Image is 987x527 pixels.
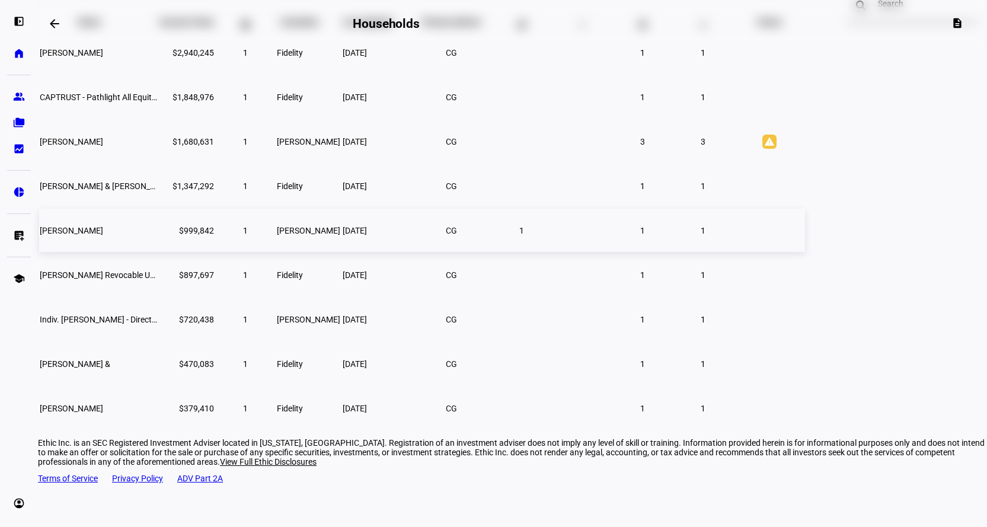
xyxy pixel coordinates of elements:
[13,91,25,103] eth-mat-symbol: group
[343,315,367,324] span: [DATE]
[159,31,215,74] td: $2,940,245
[441,398,462,419] li: CG
[13,117,25,129] eth-mat-symbol: folder_copy
[701,181,705,191] span: 1
[159,209,215,252] td: $999,842
[701,226,705,235] span: 1
[40,404,103,413] span: Karen Spielman
[47,17,62,31] mat-icon: arrow_backwards
[40,270,266,280] span: Angela Marie Romero Revocable U/A DTD 01/09/2019 - CAPTRUST Stra
[7,85,31,108] a: group
[701,270,705,280] span: 1
[38,438,987,467] div: Ethic Inc. is an SEC Registered Investment Adviser located in [US_STATE], [GEOGRAPHIC_DATA]. Regi...
[640,359,645,369] span: 1
[640,181,645,191] span: 1
[441,264,462,286] li: CG
[277,270,303,280] span: Fidelity
[13,15,25,27] eth-mat-symbol: left_panel_open
[441,220,462,241] li: CG
[243,315,248,324] span: 1
[13,47,25,59] eth-mat-symbol: home
[40,315,254,324] span: Indiv. TOD - Direct Indexing - Peter Gergely
[441,175,462,197] li: CG
[441,42,462,63] li: CG
[701,359,705,369] span: 1
[7,180,31,204] a: pie_chart
[343,92,367,102] span: [DATE]
[701,48,705,58] span: 1
[701,92,705,102] span: 1
[7,41,31,65] a: home
[243,48,248,58] span: 1
[441,353,462,375] li: CG
[13,186,25,198] eth-mat-symbol: pie_chart
[159,387,215,430] td: $379,410
[159,120,215,163] td: $1,680,631
[640,270,645,280] span: 1
[243,181,248,191] span: 1
[277,359,303,369] span: Fidelity
[343,181,367,191] span: [DATE]
[243,270,248,280] span: 1
[277,48,303,58] span: Fidelity
[220,457,317,467] span: View Full Ethic Disclosures
[112,474,163,483] a: Privacy Policy
[640,404,645,413] span: 1
[441,309,462,330] li: CG
[243,226,248,235] span: 1
[343,48,367,58] span: [DATE]
[177,474,223,483] a: ADV Part 2A
[40,137,103,146] span: Gloria Catherine Krusemeyer
[343,137,367,146] span: [DATE]
[441,131,462,152] li: CG
[159,75,215,119] td: $1,848,976
[640,226,645,235] span: 1
[159,342,215,385] td: $470,083
[277,137,340,146] span: [PERSON_NAME]
[243,404,248,413] span: 1
[40,359,110,369] span: Christopher J Rowland &
[343,226,367,235] span: [DATE]
[7,137,31,161] a: bid_landscape
[277,226,340,235] span: [PERSON_NAME]
[13,273,25,285] eth-mat-symbol: school
[38,474,98,483] a: Terms of Service
[701,315,705,324] span: 1
[40,181,175,191] span: Richard Morris & Fay Morris
[40,48,103,58] span: Julie R Daulton
[701,137,705,146] span: 3
[13,497,25,509] eth-mat-symbol: account_circle
[40,226,103,235] span: Mark Iersel Krusemeyer
[640,48,645,58] span: 1
[40,92,183,102] span: CAPTRUST - Pathlight All Equity + Cash
[277,404,303,413] span: Fidelity
[159,253,215,296] td: $897,697
[353,17,420,31] h2: Households
[13,143,25,155] eth-mat-symbol: bid_landscape
[277,181,303,191] span: Fidelity
[159,164,215,207] td: $1,347,292
[762,135,777,149] mat-icon: warning
[343,404,367,413] span: [DATE]
[243,137,248,146] span: 1
[640,92,645,102] span: 1
[277,92,303,102] span: Fidelity
[277,315,340,324] span: [PERSON_NAME]
[519,226,524,235] span: 1
[640,137,645,146] span: 3
[441,87,462,108] li: CG
[7,111,31,135] a: folder_copy
[159,298,215,341] td: $720,438
[640,315,645,324] span: 1
[343,270,367,280] span: [DATE]
[13,229,25,241] eth-mat-symbol: list_alt_add
[701,404,705,413] span: 1
[243,92,248,102] span: 1
[343,359,367,369] span: [DATE]
[951,17,963,29] mat-icon: description
[243,359,248,369] span: 1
